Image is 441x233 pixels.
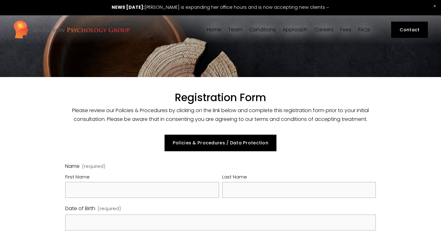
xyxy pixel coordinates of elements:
span: Approach [283,27,307,32]
a: folder dropdown [228,27,242,33]
a: Fees [340,27,351,33]
span: Date of Birth [65,204,95,213]
div: Last Name [222,173,376,182]
a: FAQs [358,27,370,33]
h1: Registration Form [65,91,376,104]
p: Please review our Policies & Procedures by clicking on the link below and complete this registrat... [65,106,376,124]
span: Conditions [249,27,276,32]
a: folder dropdown [283,27,307,33]
span: Team [228,27,242,32]
a: Careers [314,27,333,33]
a: Contact [391,22,428,38]
a: Home [207,27,221,33]
div: First Name [65,173,219,182]
a: Policies & Procedures / Data Protection [165,135,277,151]
img: Harrison Psychology Group [13,20,130,40]
span: Name [65,162,80,171]
span: (required) [98,205,121,213]
a: folder dropdown [249,27,276,33]
span: (required) [82,164,105,168]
